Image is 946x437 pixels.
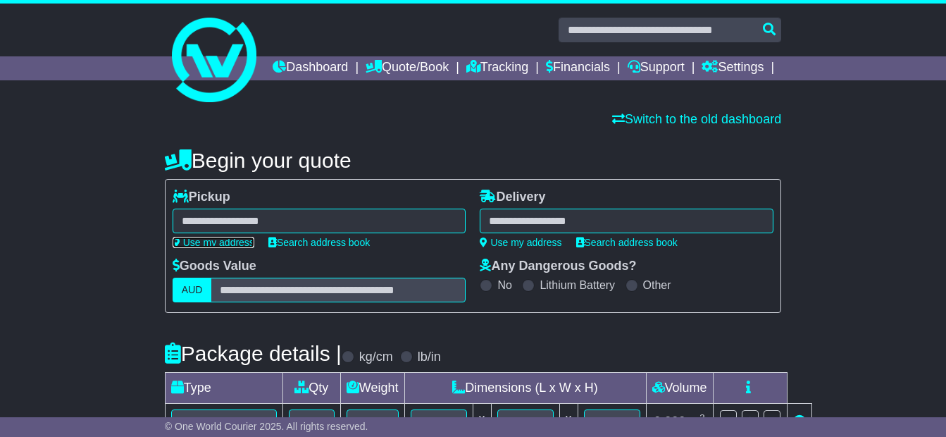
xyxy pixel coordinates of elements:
[702,56,764,80] a: Settings
[646,373,713,404] td: Volume
[173,259,256,274] label: Goods Value
[497,278,511,292] label: No
[643,278,671,292] label: Other
[165,421,368,432] span: © One World Courier 2025. All rights reserved.
[654,414,685,429] span: 0.000
[418,350,441,365] label: lb/in
[340,373,404,404] td: Weight
[689,414,705,429] span: m
[282,373,340,404] td: Qty
[404,373,646,404] td: Dimensions (L x W x H)
[359,350,393,365] label: kg/cm
[699,412,705,423] sup: 3
[480,237,561,248] a: Use my address
[173,237,254,248] a: Use my address
[165,342,342,365] h4: Package details |
[546,56,610,80] a: Financials
[540,278,615,292] label: Lithium Battery
[165,149,781,172] h4: Begin your quote
[480,259,636,274] label: Any Dangerous Goods?
[268,237,370,248] a: Search address book
[628,56,685,80] a: Support
[366,56,449,80] a: Quote/Book
[173,278,212,302] label: AUD
[466,56,528,80] a: Tracking
[165,373,282,404] td: Type
[173,190,230,205] label: Pickup
[612,112,781,126] a: Switch to the old dashboard
[273,56,348,80] a: Dashboard
[576,237,678,248] a: Search address book
[793,414,806,429] a: Remove this item
[480,190,545,205] label: Delivery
